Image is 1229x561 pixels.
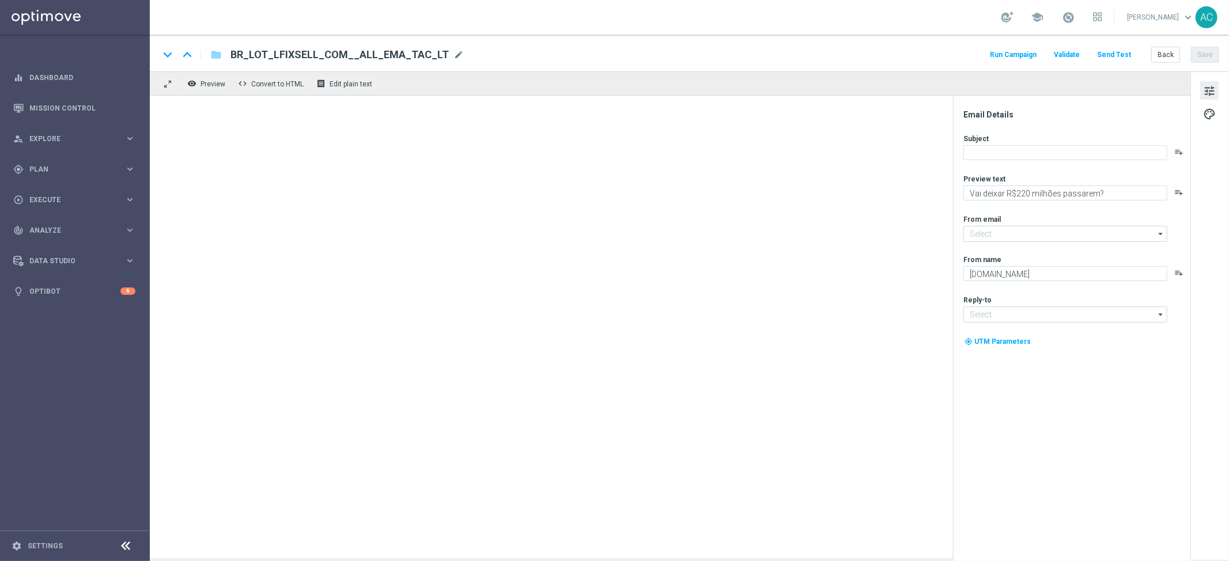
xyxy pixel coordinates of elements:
[963,335,1032,348] button: my_location UTM Parameters
[13,134,24,144] i: person_search
[29,93,135,123] a: Mission Control
[13,195,124,205] div: Execute
[988,47,1038,63] button: Run Campaign
[330,80,372,88] span: Edit plain text
[13,226,136,235] button: track_changes Analyze keyboard_arrow_right
[13,104,136,113] button: Mission Control
[1174,188,1183,197] button: playlist_add
[210,48,222,62] i: folder
[251,80,304,88] span: Convert to HTML
[963,295,992,305] label: Reply-to
[124,255,135,266] i: keyboard_arrow_right
[963,226,1167,242] input: Select
[1196,6,1217,28] div: AC
[29,227,124,234] span: Analyze
[13,165,136,174] button: gps_fixed Plan keyboard_arrow_right
[13,287,136,296] button: lightbulb Optibot 6
[187,79,196,88] i: remove_red_eye
[13,134,124,144] div: Explore
[1203,84,1216,98] span: tune
[13,164,24,175] i: gps_fixed
[29,166,124,173] span: Plan
[13,195,24,205] i: play_circle_outline
[184,76,230,91] button: remove_red_eye Preview
[1151,47,1180,63] button: Back
[1054,51,1080,59] span: Validate
[28,543,63,549] a: Settings
[29,135,124,142] span: Explore
[235,76,309,91] button: code Convert to HTML
[313,76,377,91] button: receipt Edit plain text
[13,286,24,297] i: lightbulb
[1174,147,1183,157] button: playlist_add
[13,225,124,236] div: Analyze
[120,287,135,295] div: 6
[201,80,225,88] span: Preview
[963,306,1167,323] input: Select
[963,215,1001,224] label: From email
[12,541,22,551] i: settings
[13,225,24,236] i: track_changes
[974,338,1031,346] span: UTM Parameters
[179,46,196,63] i: keyboard_arrow_up
[13,195,136,204] button: play_circle_outline Execute keyboard_arrow_right
[209,46,223,64] button: folder
[13,134,136,143] button: person_search Explore keyboard_arrow_right
[238,79,247,88] span: code
[1052,47,1081,63] button: Validate
[29,257,124,264] span: Data Studio
[1095,47,1133,63] button: Send Test
[29,62,135,93] a: Dashboard
[1174,268,1183,278] button: playlist_add
[13,164,124,175] div: Plan
[453,50,464,60] span: mode_edit
[13,256,136,266] button: Data Studio keyboard_arrow_right
[1200,81,1219,100] button: tune
[124,164,135,175] i: keyboard_arrow_right
[1191,47,1219,63] button: Save
[159,46,176,63] i: keyboard_arrow_down
[1155,226,1167,241] i: arrow_drop_down
[124,133,135,144] i: keyboard_arrow_right
[13,256,124,266] div: Data Studio
[1182,11,1194,24] span: keyboard_arrow_down
[13,93,135,123] div: Mission Control
[13,62,135,93] div: Dashboard
[963,255,1001,264] label: From name
[963,134,989,143] label: Subject
[124,194,135,205] i: keyboard_arrow_right
[29,276,120,306] a: Optibot
[13,276,135,306] div: Optibot
[963,175,1005,184] label: Preview text
[29,196,124,203] span: Execute
[965,338,973,346] i: my_location
[1203,107,1216,122] span: palette
[13,73,136,82] button: equalizer Dashboard
[1126,9,1196,26] a: [PERSON_NAME]keyboard_arrow_down
[230,48,449,62] span: BR_LOT_LFIXSELL_COM__ALL_EMA_TAC_LT
[13,73,24,83] i: equalizer
[963,109,1189,120] div: Email Details
[1031,11,1043,24] span: school
[1200,104,1219,123] button: palette
[316,79,326,88] i: receipt
[124,225,135,236] i: keyboard_arrow_right
[1155,307,1167,322] i: arrow_drop_down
